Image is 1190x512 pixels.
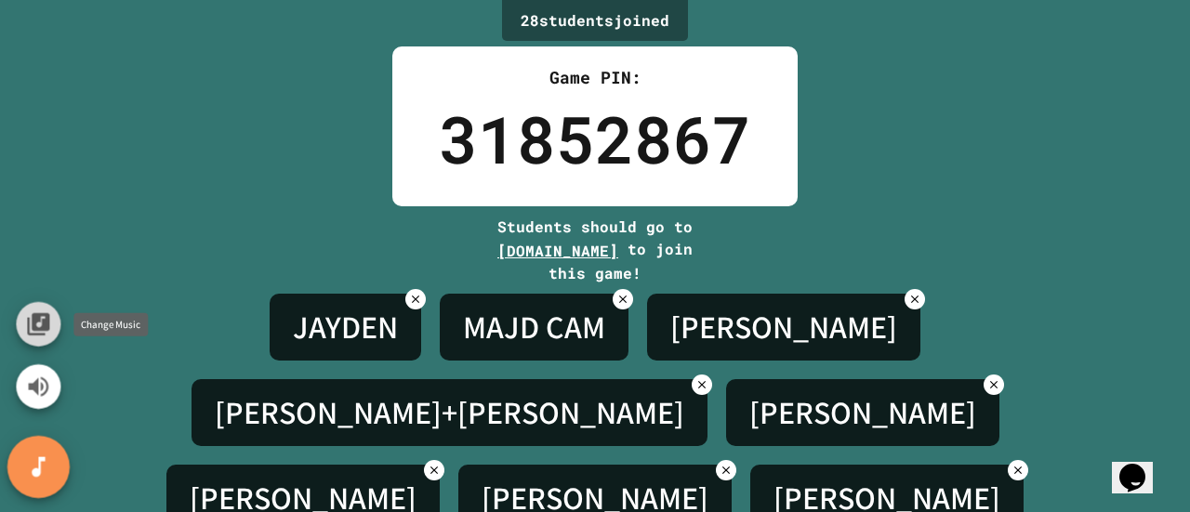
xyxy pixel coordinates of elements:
h4: [PERSON_NAME] [749,393,976,432]
button: Mute music [16,364,60,409]
iframe: chat widget [1112,438,1171,493]
h4: [PERSON_NAME] [670,308,897,347]
div: 31852867 [439,90,751,188]
div: Students should go to to join this game! [479,216,711,284]
h4: [PERSON_NAME]+[PERSON_NAME] [215,393,684,432]
span: [DOMAIN_NAME] [497,241,618,260]
button: SpeedDial basic example [7,436,70,498]
button: Change Music [16,302,60,347]
h4: MAJD CAM [463,308,605,347]
h4: JAYDEN [293,308,398,347]
div: Change Music [73,313,148,336]
div: Game PIN: [439,65,751,90]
